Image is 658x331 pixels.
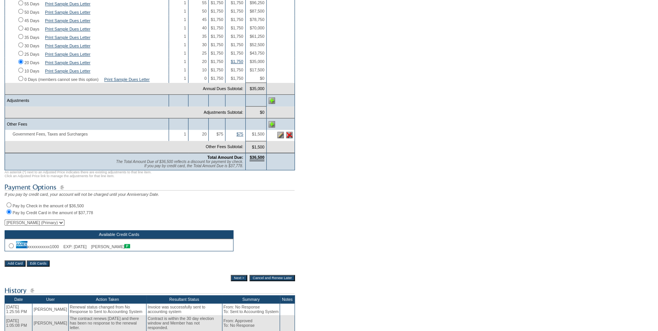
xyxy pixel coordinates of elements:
[184,51,186,55] span: 1
[216,132,223,136] span: $75
[45,69,90,73] a: Print Sample Dues Letter
[24,44,39,48] label: 30 Days
[280,295,295,304] th: Notes
[222,295,280,304] th: Summary
[231,51,243,55] span: $1,750
[249,26,264,30] span: $70,000
[231,9,243,13] span: $1,750
[27,260,50,266] input: Edit Cards
[204,76,207,81] span: 0
[32,304,69,315] td: [PERSON_NAME]
[245,83,266,95] td: $35,000
[184,0,186,5] span: 1
[5,141,246,153] td: Other Fees Subtotal:
[202,34,207,39] span: 35
[45,2,90,6] a: Print Sample Dues Letter
[249,51,264,55] span: $43,750
[24,27,39,31] label: 40 Days
[45,35,90,40] a: Print Sample Dues Letter
[5,304,32,315] td: [DATE] 1:25:56 PM
[249,0,264,5] span: $96,250
[202,17,207,22] span: 45
[68,295,146,304] th: Action Taken
[202,68,207,72] span: 10
[211,68,223,72] span: $1,750
[211,17,223,22] span: $1,750
[24,52,39,57] label: 25 Days
[202,51,207,55] span: 25
[5,315,32,331] td: [DATE] 1:05:08 PM
[32,295,69,304] th: User
[45,10,90,15] a: Print Sample Dues Letter
[5,230,233,239] th: Available Credit Cards
[24,69,39,73] label: 10 Days
[146,304,222,315] td: Invoice was successfully sent to accounting system
[184,34,186,39] span: 1
[116,160,243,168] span: The Total Amount Due of $36,500 reflects a discount for payment by check. If you pay by credit ca...
[184,26,186,30] span: 1
[249,9,264,13] span: $87,500
[202,42,207,47] span: 30
[5,83,246,95] td: Annual Dues Subtotal:
[231,275,247,281] input: Next >
[24,60,39,65] label: 20 Days
[45,60,90,65] a: Print Sample Dues Letter
[45,27,90,31] a: Print Sample Dues Letter
[184,76,186,81] span: 1
[211,26,223,30] span: $1,750
[13,210,93,215] label: Pay by Credit Card in the amount of $37,778
[269,121,275,128] img: Add Other Fees line item
[202,0,207,5] span: 55
[245,107,266,118] td: $0
[184,59,186,64] span: 1
[5,192,159,197] span: If you pay by credit card, your account will not be charged until your Anniversary Date.
[146,295,222,304] th: Resultant Status
[184,42,186,47] span: 1
[202,26,207,30] span: 40
[45,18,90,23] a: Print Sample Dues Letter
[286,132,293,138] img: Delete this line item
[249,17,264,22] span: $78,750
[245,141,266,153] td: $1,500
[68,315,146,331] td: The contract renews [DATE] and there has been no response to the renewal letter.
[5,95,169,107] td: Adjustments
[252,132,264,136] span: $1,500
[231,0,243,5] span: $1,750
[24,77,98,82] label: 0 Days (members cannot see this option)
[231,26,243,30] span: $1,750
[231,42,243,47] span: $1,750
[260,76,264,81] span: $0
[5,295,32,304] th: Date
[236,132,243,136] a: $75
[24,35,39,40] label: 35 Days
[249,59,264,64] span: $35,000
[146,315,222,331] td: Contract is within the 30 day election window and Member has not responded.
[269,97,275,104] img: Add Adjustments line item
[5,153,246,170] td: Total Amount Due:
[24,10,39,15] label: 50 Days
[211,51,223,55] span: $1,750
[231,59,243,64] a: $1,750
[5,260,26,266] input: Add Card
[32,315,69,331] td: [PERSON_NAME]
[16,244,130,249] span: xxxxxxxxxxx1000 EXP: [DATE] [PERSON_NAME]
[277,132,284,138] img: Edit this line item
[211,34,223,39] span: $1,750
[222,315,280,331] td: From: Approved To: No Response
[184,132,186,136] span: 1
[13,203,84,208] label: Pay by Check in the amount of $36,500
[16,241,27,248] img: icon_cc_amex.gif
[231,17,243,22] span: $1,750
[249,275,295,281] input: Cancel and Renew Later
[184,9,186,13] span: 1
[211,59,223,64] span: $1,750
[184,68,186,72] span: 1
[249,155,264,161] span: $36,500
[104,77,150,82] a: Print Sample Dues Letter
[45,44,90,48] a: Print Sample Dues Letter
[5,118,169,130] td: Other Fees
[7,132,92,136] span: Government Fees, Taxes and Surcharges
[222,304,280,315] td: From: No Response To: Sent to Accounting System
[5,286,294,295] img: subTtlHistory.gif
[5,182,294,192] img: subTtlPaymentOptions.gif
